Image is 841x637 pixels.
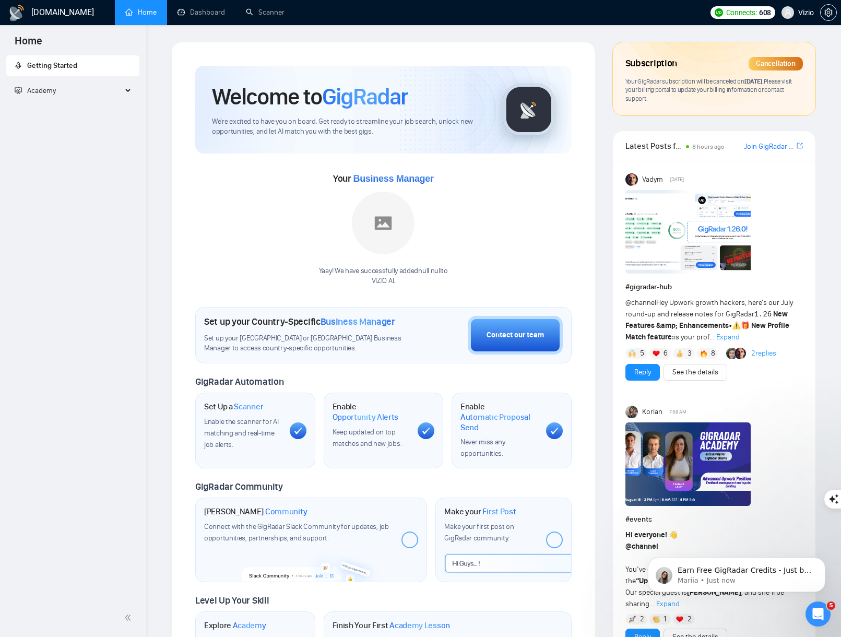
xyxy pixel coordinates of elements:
[212,82,408,111] h1: Welcome to
[653,616,660,623] img: 👏
[460,438,505,458] span: Never miss any opportunities.
[642,174,663,185] span: Vadym
[27,86,56,95] span: Academy
[827,601,835,610] span: 5
[670,175,684,184] span: [DATE]
[688,614,692,624] span: 2
[625,139,683,152] span: Latest Posts from the GigRadar Community
[625,422,751,506] img: F09ASNL5WRY-GR%20Academy%20-%20Tamara%20Levit.png
[672,367,718,378] a: See the details
[700,350,707,357] img: 🔥
[634,367,651,378] a: Reply
[27,61,77,70] span: Getting Started
[333,428,402,448] span: Keep updated on top matches and new jobs.
[629,350,636,357] img: 🙌
[204,506,307,517] h1: [PERSON_NAME]
[669,530,678,539] span: 👋
[625,530,667,539] strong: Hi everyone!
[625,173,638,186] img: Vadym
[124,612,135,623] span: double-left
[797,141,803,151] a: export
[625,298,793,341] span: Hey Upwork growth hackers, here's our July round-up and release notes for GigRadar • is your prof...
[625,281,803,293] h1: # gigradar-hub
[653,350,660,357] img: ❤️
[195,376,283,387] span: GigRadar Automation
[6,55,139,76] li: Getting Started
[444,522,514,542] span: Make your first post on GigRadar community.
[352,192,414,254] img: placeholder.png
[820,8,837,17] a: setting
[640,348,644,359] span: 5
[125,8,157,17] a: homeHome
[15,86,56,95] span: Academy
[265,506,307,517] span: Community
[625,542,658,551] span: @channel
[319,276,448,286] p: VIZIO AI .
[444,506,516,517] h1: Make your
[195,481,283,492] span: GigRadar Community
[353,173,433,184] span: Business Manager
[625,55,677,73] span: Subscription
[460,412,538,432] span: Automatic Proposal Send
[625,514,803,525] h1: # events
[487,329,544,341] div: Contact our team
[204,316,395,327] h1: Set up your Country-Specific
[741,321,750,330] span: 🎁
[333,173,434,184] span: Your
[711,348,715,359] span: 8
[319,266,448,286] div: Yaay! We have successfully added null null to
[726,7,757,18] span: Connects:
[754,310,772,318] code: 1.26
[204,417,279,449] span: Enable the scanner for AI matching and real-time job alerts.
[744,77,764,85] span: [DATE] .
[233,620,266,631] span: Academy
[333,412,399,422] span: Opportunity Alerts
[8,5,25,21] img: logo
[784,9,791,16] span: user
[751,348,776,359] a: 2replies
[632,536,841,609] iframe: Intercom notifications message
[321,316,395,327] span: Business Manager
[732,321,741,330] span: ⚠️
[669,407,686,417] span: 7:59 AM
[726,348,738,359] img: Alex B
[482,506,516,517] span: First Post
[333,402,410,422] h1: Enable
[715,8,723,17] img: upwork-logo.png
[468,316,563,355] button: Contact our team
[820,4,837,21] button: setting
[204,334,416,353] span: Set up your [GEOGRAPHIC_DATA] or [GEOGRAPHIC_DATA] Business Manager to access country-specific op...
[688,348,692,359] span: 3
[204,620,266,631] h1: Explore
[503,84,555,136] img: gigradar-logo.png
[692,143,725,150] span: 8 hours ago
[460,402,538,432] h1: Enable
[642,406,662,418] span: Korlan
[389,620,450,631] span: Academy Lesson
[749,57,803,70] div: Cancellation
[177,8,225,17] a: dashboardDashboard
[322,82,408,111] span: GigRadar
[625,298,656,307] span: @channel
[806,601,831,627] iframe: Intercom live chat
[333,620,450,631] h1: Finish Your First
[204,402,263,412] h1: Set Up a
[625,406,638,418] img: Korlan
[242,548,380,582] img: slackcommunity-bg.png
[716,333,740,341] span: Expand
[759,7,771,18] span: 608
[664,614,666,624] span: 1
[744,141,795,152] a: Join GigRadar Slack Community
[625,77,792,102] span: Your GigRadar subscription will be canceled Please visit your billing portal to update your billi...
[676,350,683,357] img: 👍
[212,117,486,137] span: We're excited to have you on board. Get ready to streamline your job search, unlock new opportuni...
[195,595,269,606] span: Level Up Your Skill
[625,190,751,274] img: F09AC4U7ATU-image.png
[204,522,389,542] span: Connect with the GigRadar Slack Community for updates, job opportunities, partnerships, and support.
[797,141,803,150] span: export
[15,62,22,69] span: rocket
